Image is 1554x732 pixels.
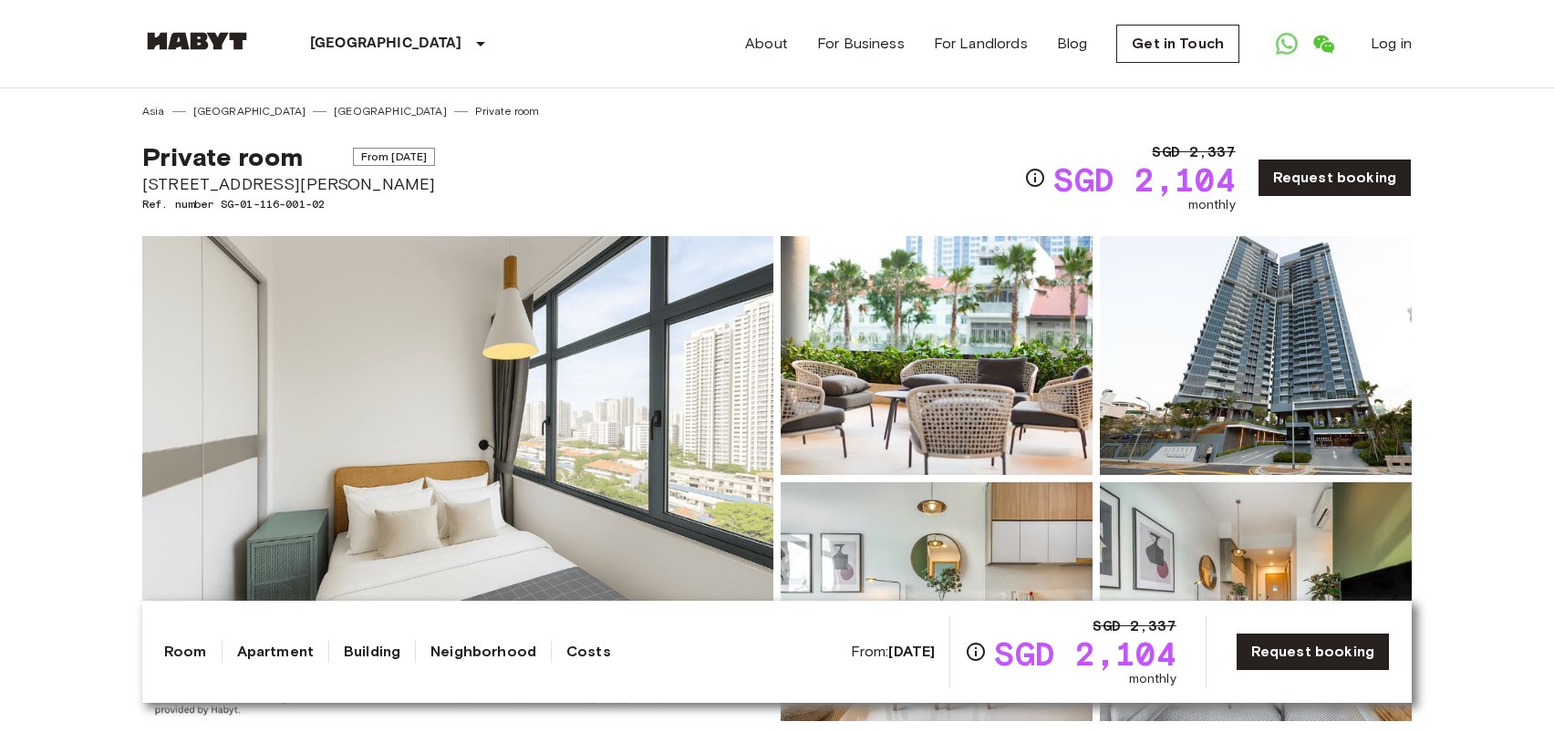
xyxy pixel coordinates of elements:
[888,643,935,660] b: [DATE]
[1258,159,1412,197] a: Request booking
[934,33,1028,55] a: For Landlords
[1236,633,1390,671] a: Request booking
[310,33,462,55] p: [GEOGRAPHIC_DATA]
[334,103,447,119] a: [GEOGRAPHIC_DATA]
[1188,196,1236,214] span: monthly
[1093,615,1176,637] span: SGD 2,337
[193,103,306,119] a: [GEOGRAPHIC_DATA]
[344,641,400,663] a: Building
[781,236,1093,475] img: Picture of unit SG-01-116-001-02
[164,641,207,663] a: Room
[353,148,436,166] span: From [DATE]
[1100,482,1412,721] img: Picture of unit SG-01-116-001-02
[1057,33,1088,55] a: Blog
[566,641,611,663] a: Costs
[1269,26,1305,62] a: Open WhatsApp
[1371,33,1412,55] a: Log in
[1129,670,1176,688] span: monthly
[237,641,314,663] a: Apartment
[142,172,435,196] span: [STREET_ADDRESS][PERSON_NAME]
[781,482,1093,721] img: Picture of unit SG-01-116-001-02
[1053,163,1235,196] span: SGD 2,104
[1152,141,1235,163] span: SGD 2,337
[1100,236,1412,475] img: Picture of unit SG-01-116-001-02
[965,641,987,663] svg: Check cost overview for full price breakdown. Please note that discounts apply to new joiners onl...
[142,236,773,721] img: Marketing picture of unit SG-01-116-001-02
[1305,26,1342,62] a: Open WeChat
[142,32,252,50] img: Habyt
[817,33,905,55] a: For Business
[1024,167,1046,189] svg: Check cost overview for full price breakdown. Please note that discounts apply to new joiners onl...
[745,33,788,55] a: About
[1116,25,1239,63] a: Get in Touch
[142,196,435,212] span: Ref. number SG-01-116-001-02
[994,637,1176,670] span: SGD 2,104
[142,141,303,172] span: Private room
[475,103,540,119] a: Private room
[142,103,165,119] a: Asia
[851,642,936,662] span: From:
[430,641,536,663] a: Neighborhood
